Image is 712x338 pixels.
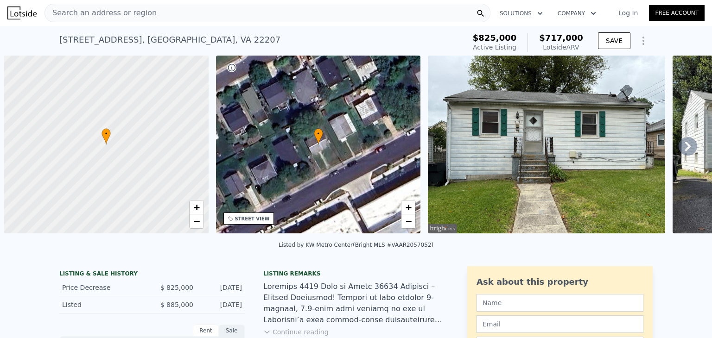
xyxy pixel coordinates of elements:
div: Rent [193,325,219,337]
a: Zoom in [190,200,203,214]
span: − [406,215,412,227]
span: − [193,215,199,227]
div: Lotside ARV [539,43,583,52]
span: $717,000 [539,33,583,43]
button: Company [550,5,604,22]
div: STREET VIEW [235,215,270,222]
div: [DATE] [201,300,242,309]
input: Name [477,294,643,312]
span: Active Listing [473,44,516,51]
div: • [102,128,111,144]
a: Log In [607,8,649,18]
span: $825,000 [473,33,517,43]
a: Zoom out [190,214,203,228]
span: • [314,130,323,138]
span: + [193,201,199,213]
span: Search an address or region [45,7,157,19]
a: Zoom in [401,200,415,214]
div: [DATE] [201,283,242,292]
div: Listed by KW Metro Center (Bright MLS #VAAR2057052) [279,242,433,248]
a: Zoom out [401,214,415,228]
span: • [102,130,111,138]
img: Lotside [7,6,37,19]
div: • [314,128,323,144]
span: + [406,201,412,213]
img: Sale: 152129724 Parcel: 105178902 [428,56,665,233]
span: $ 885,000 [160,301,193,308]
input: Email [477,315,643,333]
div: Ask about this property [477,275,643,288]
div: Loremips 4419 Dolo si Ametc 36634 Adipisci – Elitsed Doeiusmod! Tempori ut labo etdolor 9-magnaal... [263,281,449,325]
div: LISTING & SALE HISTORY [59,270,245,279]
span: $ 825,000 [160,284,193,291]
button: Continue reading [263,327,329,337]
a: Free Account [649,5,705,21]
div: Sale [219,325,245,337]
div: [STREET_ADDRESS] , [GEOGRAPHIC_DATA] , VA 22207 [59,33,280,46]
div: Price Decrease [62,283,145,292]
button: Solutions [492,5,550,22]
button: Show Options [634,31,653,50]
div: Listing remarks [263,270,449,277]
div: Listed [62,300,145,309]
button: SAVE [598,32,630,49]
